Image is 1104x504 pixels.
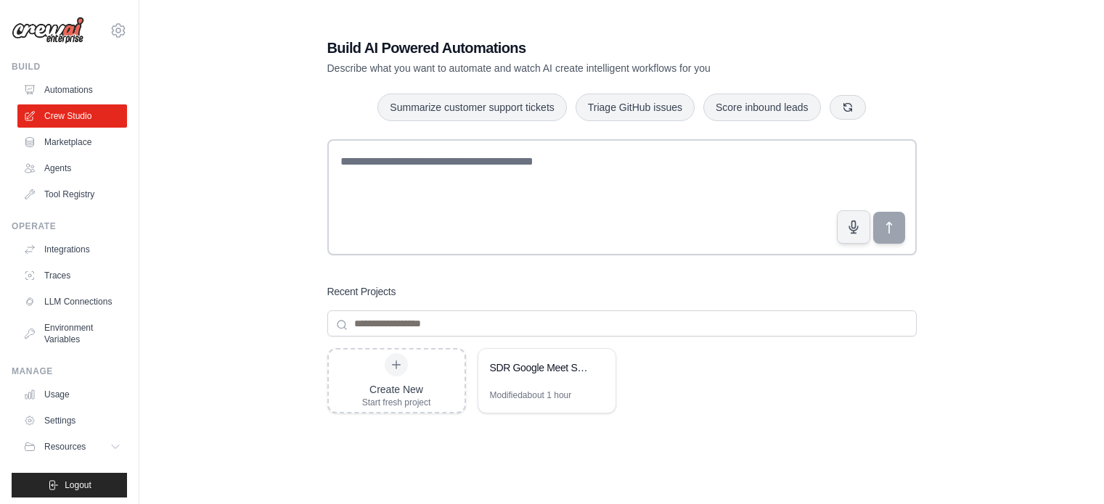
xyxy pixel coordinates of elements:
[17,383,127,406] a: Usage
[576,94,695,121] button: Triage GitHub issues
[17,131,127,154] a: Marketplace
[703,94,821,121] button: Score inbound leads
[17,409,127,432] a: Settings
[65,479,91,491] span: Logout
[17,435,127,458] button: Resources
[830,95,866,120] button: Get new suggestions
[12,17,84,44] img: Logo
[17,238,127,261] a: Integrations
[837,210,870,244] button: Click to speak your automation idea
[17,316,127,351] a: Environment Variables
[17,183,127,206] a: Tool Registry
[17,78,127,102] a: Automations
[17,290,127,313] a: LLM Connections
[327,61,815,75] p: Describe what you want to automate and watch AI create intelligent workflows for you
[44,441,86,453] span: Resources
[17,264,127,287] a: Traces
[490,360,589,375] div: SDR Google Meet Scheduler
[490,389,572,401] div: Modified about 1 hour
[327,284,396,299] h3: Recent Projects
[327,38,815,58] h1: Build AI Powered Automations
[362,397,431,408] div: Start fresh project
[377,94,566,121] button: Summarize customer support tickets
[12,473,127,497] button: Logout
[12,61,127,73] div: Build
[12,220,127,232] div: Operate
[17,104,127,128] a: Crew Studio
[12,365,127,377] div: Manage
[17,157,127,180] a: Agents
[362,382,431,397] div: Create New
